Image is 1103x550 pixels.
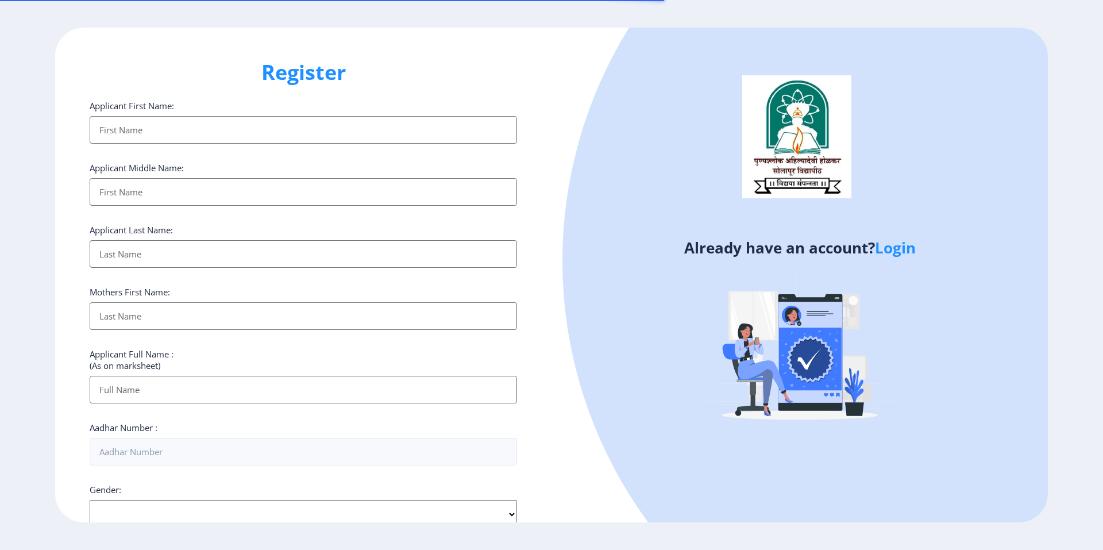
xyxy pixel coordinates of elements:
input: Last Name [90,240,517,268]
label: Applicant Full Name : (As on marksheet) [90,348,173,371]
input: Aadhar Number [90,438,517,466]
label: Aadhar Number : [90,422,157,433]
label: Applicant Middle Name: [90,162,184,174]
img: Verified-rafiki.svg [699,248,900,449]
input: First Name [90,116,517,144]
input: Last Name [90,302,517,330]
label: Applicant First Name: [90,100,174,111]
h1: Register [90,59,517,86]
label: Mothers First Name: [90,286,170,298]
img: logo [742,75,851,198]
a: Login [875,237,916,258]
label: Applicant Last Name: [90,224,173,236]
label: Gender: [90,484,121,495]
input: First Name [90,178,517,206]
input: Full Name [90,376,517,403]
h4: Already have an account? [560,239,1039,257]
